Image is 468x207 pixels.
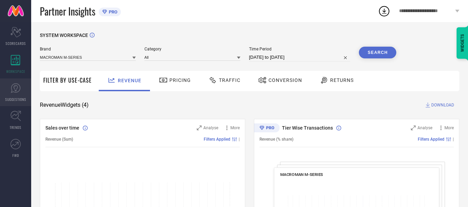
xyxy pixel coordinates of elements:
span: Pricing [169,77,191,83]
span: Returns [330,77,354,83]
span: More [230,125,240,130]
span: More [444,125,454,130]
span: Analyse [417,125,432,130]
span: SUGGESTIONS [5,97,26,102]
span: Sales over time [45,125,79,131]
input: Select time period [249,53,351,62]
div: Open download list [378,5,390,17]
span: Time Period [249,47,351,51]
span: MACROMAN M-SERIES [280,172,323,177]
span: SYSTEM WORKSPACE [40,32,88,38]
span: Tier Wise Transactions [282,125,333,131]
span: Conversion [268,77,302,83]
span: Category [144,47,240,51]
span: FWD [12,153,19,158]
svg: Zoom [197,125,202,130]
span: Analyse [203,125,218,130]
button: Search [359,47,396,58]
span: Filters Applied [418,137,444,142]
span: Revenue (Sum) [45,137,73,142]
span: Partner Insights [40,4,95,18]
span: Brand [40,47,136,51]
span: Filters Applied [204,137,230,142]
span: | [453,137,454,142]
span: PRO [107,9,117,15]
span: Traffic [219,77,240,83]
span: Revenue Widgets ( 4 ) [40,102,89,109]
span: Revenue (% share) [259,137,293,142]
span: WORKSPACE [6,69,25,74]
div: Premium [254,123,280,134]
span: | [239,137,240,142]
span: Filter By Use-Case [43,76,92,84]
svg: Zoom [411,125,416,130]
span: DOWNLOAD [431,102,454,109]
span: TRENDS [10,125,21,130]
span: Revenue [118,78,141,83]
span: SCORECARDS [6,41,26,46]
